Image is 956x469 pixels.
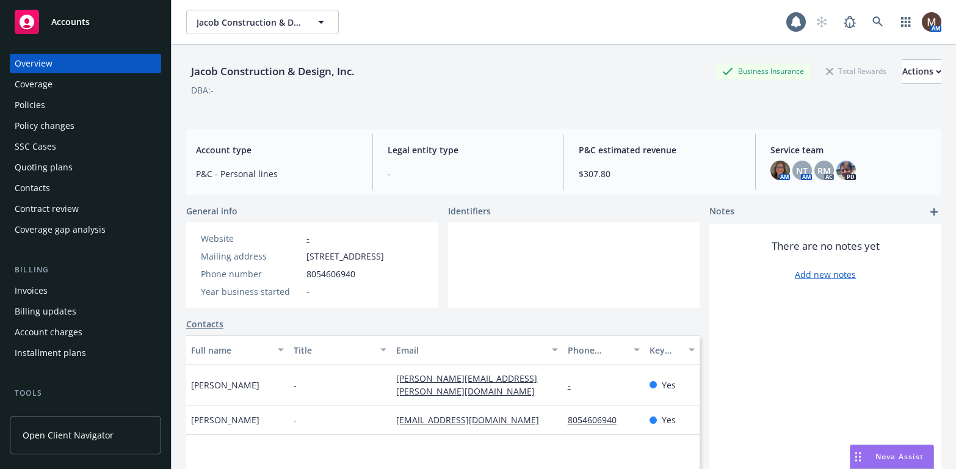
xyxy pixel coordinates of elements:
div: DBA: - [191,84,214,96]
a: Overview [10,54,161,73]
span: P&C estimated revenue [579,144,741,156]
div: Contract review [15,199,79,219]
a: Coverage [10,75,161,94]
div: Coverage [15,75,53,94]
div: Manage files [15,404,67,424]
div: Mailing address [201,250,302,263]
a: [PERSON_NAME][EMAIL_ADDRESS][PERSON_NAME][DOMAIN_NAME] [396,373,545,397]
button: Phone number [563,335,645,365]
a: SSC Cases [10,137,161,156]
a: Contacts [186,318,223,330]
div: Invoices [15,281,48,300]
a: Quoting plans [10,158,161,177]
div: Actions [902,60,941,83]
div: Website [201,232,302,245]
span: Service team [770,144,932,156]
span: Identifiers [448,205,491,217]
button: Jacob Construction & Design, Inc. [186,10,339,34]
div: Jacob Construction & Design, Inc. [186,64,360,79]
img: photo [836,161,856,180]
span: - [294,413,297,426]
button: Full name [186,335,289,365]
span: [STREET_ADDRESS] [306,250,384,263]
span: Account type [196,144,358,156]
a: Account charges [10,322,161,342]
div: Tools [10,387,161,399]
a: Add new notes [795,268,856,281]
div: Drag to move [850,445,866,468]
span: $307.80 [579,167,741,180]
span: There are no notes yet [772,239,880,253]
div: Full name [191,344,270,357]
a: [EMAIL_ADDRESS][DOMAIN_NAME] [396,414,549,426]
span: RM [817,164,831,177]
div: Key contact [650,344,681,357]
div: Coverage gap analysis [15,220,106,239]
div: Billing updates [15,302,76,321]
div: Year business started [201,285,302,298]
a: Policy changes [10,116,161,136]
a: Manage files [10,404,161,424]
span: Legal entity type [388,144,549,156]
div: Phone number [201,267,302,280]
a: Billing updates [10,302,161,321]
div: Contacts [15,178,50,198]
img: photo [770,161,790,180]
span: Jacob Construction & Design, Inc. [197,16,302,29]
span: Open Client Navigator [23,429,114,442]
a: Installment plans [10,343,161,363]
div: Total Rewards [820,64,893,79]
span: [PERSON_NAME] [191,413,259,426]
span: [PERSON_NAME] [191,379,259,391]
span: Nova Assist [875,451,924,462]
button: Key contact [645,335,700,365]
span: 8054606940 [306,267,355,280]
span: General info [186,205,237,217]
a: Invoices [10,281,161,300]
div: Business Insurance [716,64,810,79]
span: Yes [662,413,676,426]
div: Quoting plans [15,158,73,177]
span: Accounts [51,17,90,27]
span: - [294,379,297,391]
button: Nova Assist [850,445,934,469]
a: - [568,379,581,391]
a: add [927,205,941,219]
span: Yes [662,379,676,391]
div: SSC Cases [15,137,56,156]
a: Contacts [10,178,161,198]
span: Notes [709,205,734,219]
a: Switch app [894,10,918,34]
a: Accounts [10,5,161,39]
div: Policy changes [15,116,74,136]
a: Start snowing [809,10,834,34]
div: Email [396,344,544,357]
a: Contract review [10,199,161,219]
a: Search [866,10,890,34]
button: Email [391,335,562,365]
div: Policies [15,95,45,115]
a: - [306,233,310,244]
button: Title [289,335,391,365]
span: P&C - Personal lines [196,167,358,180]
div: Installment plans [15,343,86,363]
img: photo [922,12,941,32]
div: Phone number [568,344,627,357]
div: Account charges [15,322,82,342]
a: Report a Bug [838,10,862,34]
span: - [388,167,549,180]
div: Billing [10,264,161,276]
a: Coverage gap analysis [10,220,161,239]
div: Overview [15,54,53,73]
a: Policies [10,95,161,115]
div: Title [294,344,373,357]
a: 8054606940 [568,414,626,426]
span: - [306,285,310,298]
button: Actions [902,59,941,84]
span: NT [796,164,808,177]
